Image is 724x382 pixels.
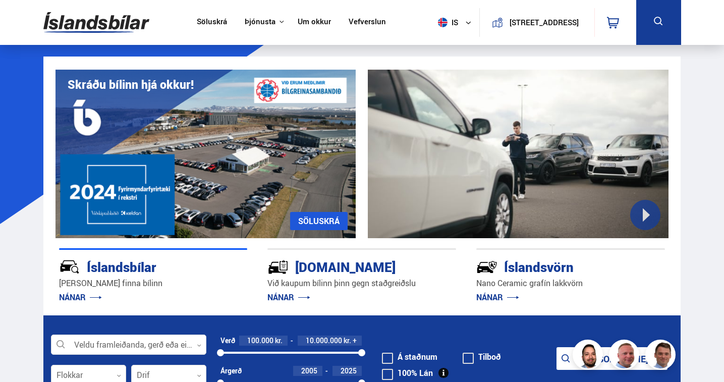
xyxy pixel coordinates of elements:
span: 100.000 [247,336,273,345]
img: JRvxyua_JYH6wB4c.svg [59,256,80,278]
span: 10.000.000 [306,336,342,345]
button: Þjónusta [245,17,275,27]
span: 2025 [341,366,357,375]
span: + [353,337,357,345]
img: nhp88E3Fdnt1Opn2.png [574,341,604,371]
a: NÁNAR [59,292,102,303]
img: FbJEzSuNWCJXmdc-.webp [647,341,677,371]
span: kr. [275,337,283,345]
button: [PERSON_NAME] [556,347,667,370]
button: is [434,8,479,37]
a: [STREET_ADDRESS] [485,8,588,37]
img: svg+xml;base64,PHN2ZyB4bWxucz0iaHR0cDovL3d3dy53My5vcmcvMjAwMC9zdmciIHdpZHRoPSI1MTIiIGhlaWdodD0iNT... [438,18,448,27]
img: G0Ugv5HjCgRt.svg [43,6,149,39]
img: siFngHWaQ9KaOqBr.png [610,341,641,371]
a: NÁNAR [267,292,310,303]
p: Nano Ceramic grafín lakkvörn [476,278,665,289]
p: Við kaupum bílinn þinn gegn staðgreiðslu [267,278,456,289]
a: Vefverslun [349,17,386,28]
button: [STREET_ADDRESS] [507,18,581,27]
a: SÖLUSKRÁ [290,212,348,230]
div: Árgerð [220,367,242,375]
label: Tilboð [463,353,501,361]
div: Verð [220,337,235,345]
a: NÁNAR [476,292,519,303]
span: is [434,18,459,27]
img: -Svtn6bYgwAsiwNX.svg [476,256,497,278]
img: tr5P-W3DuiFaO7aO.svg [267,256,289,278]
p: [PERSON_NAME] finna bílinn [59,278,248,289]
img: eKx6w-_Home_640_.png [55,70,356,238]
a: Um okkur [298,17,331,28]
div: Íslandsvörn [476,257,629,275]
span: kr. [344,337,351,345]
span: 2005 [301,366,317,375]
div: Íslandsbílar [59,257,212,275]
div: [DOMAIN_NAME] [267,257,420,275]
h1: Skráðu bílinn hjá okkur! [68,78,194,91]
label: Á staðnum [382,353,437,361]
a: Söluskrá [197,17,227,28]
label: 100% Lán [382,369,433,377]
